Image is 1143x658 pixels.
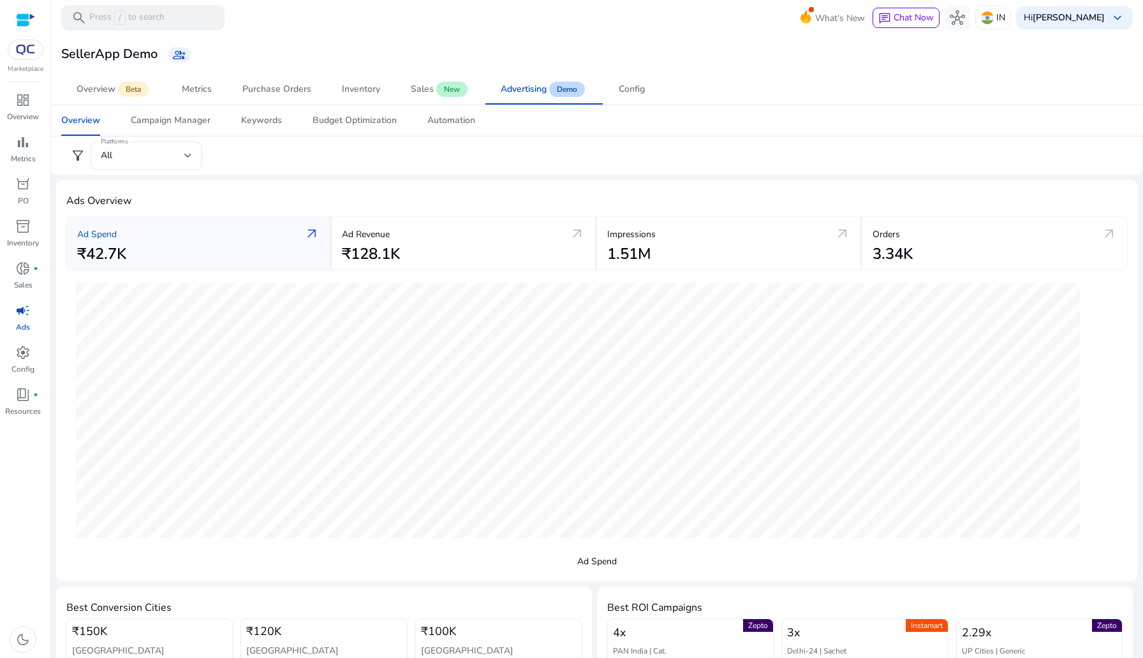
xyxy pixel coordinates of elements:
[815,7,865,29] span: What's New
[241,116,282,125] div: Keywords
[873,245,913,263] h2: 3.34K
[182,85,212,94] div: Metrics
[607,245,651,263] h2: 1.51M
[66,195,1128,207] h4: Ads Overview
[18,195,29,207] p: PO
[613,624,626,641] span: 4x
[1024,13,1105,22] p: Hi
[743,619,773,632] span: Zepto
[570,226,585,242] span: arrow_outward
[242,85,311,94] div: Purchase Orders
[873,8,940,28] button: chatChat Now
[89,11,165,25] p: Press to search
[246,622,281,640] span: ₹120K
[61,116,100,125] div: Overview
[421,622,456,640] span: ₹100K
[14,45,37,55] img: QC-logo.svg
[70,148,85,163] span: filter_alt
[421,645,513,657] h5: [GEOGRAPHIC_DATA]
[342,228,390,241] p: Ad Revenue
[72,622,107,640] span: ₹150K
[77,228,117,241] p: Ad Spend
[619,85,645,94] div: Config
[878,12,891,25] span: chat
[15,261,31,276] span: donut_small
[996,6,1005,29] p: IN
[15,219,31,234] span: inventory_2
[906,619,948,632] span: Instamart
[787,646,846,656] h5: Delhi-24 | Sachet
[436,82,468,97] span: New
[981,11,994,24] img: in.svg
[15,177,31,192] span: orders
[15,92,31,108] span: dashboard
[1102,226,1117,242] span: arrow_outward
[607,602,1123,614] h4: Best ROI Campaigns
[313,116,397,125] div: Budget Optimization
[342,85,380,94] div: Inventory
[1033,11,1105,24] b: [PERSON_NAME]
[411,85,434,94] div: Sales
[7,237,39,249] p: Inventory
[61,47,158,62] h3: SellerApp Demo
[77,245,126,263] h2: ₹42.7K
[72,645,165,657] h5: [GEOGRAPHIC_DATA]
[950,10,965,26] span: hub
[1092,619,1122,632] span: Zepto
[71,10,87,26] span: search
[549,82,585,97] span: Demo
[787,624,800,641] span: 3x
[15,632,31,647] span: dark_mode
[5,406,41,417] p: Resources
[173,48,186,61] span: group_add
[15,135,31,150] span: bar_chart
[15,303,31,318] span: campaign
[8,64,43,74] p: Marketplace
[873,228,900,241] p: Orders
[33,392,38,397] span: fiber_manual_record
[101,137,128,146] mat-label: Platforms
[11,153,36,164] p: Metrics
[33,266,38,271] span: fiber_manual_record
[11,363,34,375] p: Config
[101,149,112,161] span: All
[246,645,339,657] h5: [GEOGRAPHIC_DATA]
[77,85,115,94] div: Overview
[7,111,39,122] p: Overview
[14,279,33,291] p: Sales
[501,85,547,94] div: Advertising
[168,47,191,62] a: group_add
[613,646,667,656] h5: PAN India | Cat.
[607,228,656,241] p: Impressions
[66,602,582,614] h4: Best Conversion Cities
[962,646,1026,656] h5: UP Cities | Generic
[131,116,210,125] div: Campaign Manager
[114,11,126,25] span: /
[427,116,475,125] div: Automation
[835,226,850,242] span: arrow_outward
[15,345,31,360] span: settings
[16,321,30,333] p: Ads
[15,387,31,402] span: book_4
[342,245,400,263] h2: ₹128.1K
[118,82,149,97] span: Beta
[66,555,1128,568] p: Ad Spend
[945,5,970,31] button: hub
[894,11,934,24] span: Chat Now
[1110,10,1125,26] span: keyboard_arrow_down
[962,624,991,641] span: 2.29x
[304,226,320,242] span: arrow_outward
